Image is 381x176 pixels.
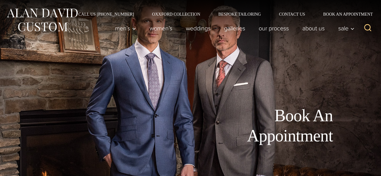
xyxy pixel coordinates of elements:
[6,7,78,33] img: Alan David Custom
[143,12,209,16] a: Oxxford Collection
[268,10,381,176] iframe: 在这里找到更多信息
[252,22,296,34] a: Our Process
[143,22,179,34] a: Women’s
[179,22,217,34] a: weddings
[69,12,143,16] a: Call Us [PHONE_NUMBER]
[209,12,270,16] a: Bespoke Tailoring
[217,22,252,34] a: Galleries
[108,22,358,34] nav: Primary Navigation
[115,25,136,31] span: Men’s
[197,106,333,146] h1: Book An Appointment
[69,12,375,16] nav: Secondary Navigation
